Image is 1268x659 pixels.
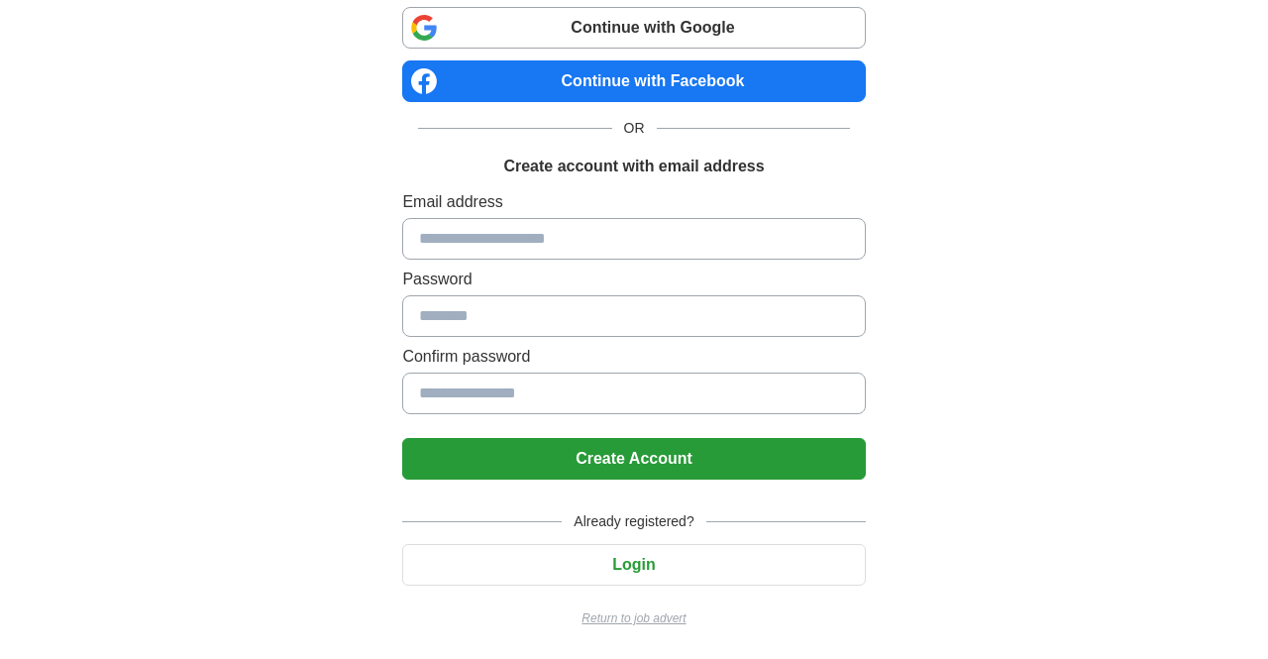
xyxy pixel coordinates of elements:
[402,190,865,214] label: Email address
[562,511,705,532] span: Already registered?
[612,118,657,139] span: OR
[402,438,865,480] button: Create Account
[402,544,865,586] button: Login
[402,609,865,627] a: Return to job advert
[402,60,865,102] a: Continue with Facebook
[503,155,764,178] h1: Create account with email address
[402,345,865,369] label: Confirm password
[402,268,865,291] label: Password
[402,7,865,49] a: Continue with Google
[402,556,865,573] a: Login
